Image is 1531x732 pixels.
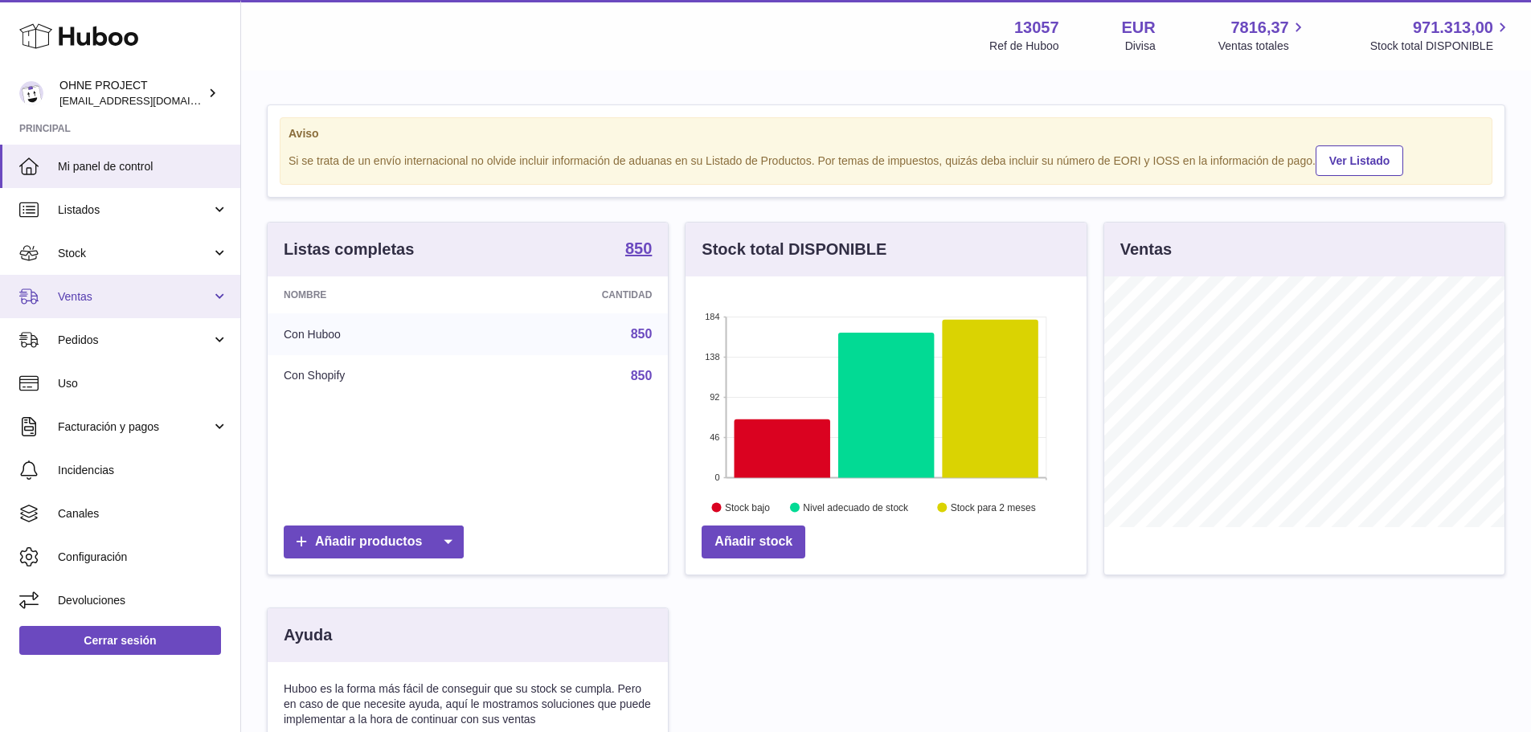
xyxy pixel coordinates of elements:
[481,276,669,313] th: Cantidad
[284,239,414,260] h3: Listas completas
[1370,17,1512,54] a: 971.313,00 Stock total DISPONIBLE
[1014,17,1059,39] strong: 13057
[59,78,204,108] div: OHNE PROJECT
[58,202,211,218] span: Listados
[1316,145,1403,176] a: Ver Listado
[58,506,228,521] span: Canales
[710,392,720,402] text: 92
[59,94,236,107] span: [EMAIL_ADDRESS][DOMAIN_NAME]
[58,289,211,305] span: Ventas
[625,240,652,260] a: 850
[1122,17,1156,39] strong: EUR
[1413,17,1493,39] span: 971.313,00
[1218,39,1308,54] span: Ventas totales
[702,239,886,260] h3: Stock total DISPONIBLE
[284,525,464,558] a: Añadir productos
[268,276,481,313] th: Nombre
[705,312,719,321] text: 184
[19,626,221,655] a: Cerrar sesión
[1230,17,1288,39] span: 7816,37
[715,472,720,482] text: 0
[19,81,43,105] img: internalAdmin-13057@internal.huboo.com
[58,159,228,174] span: Mi panel de control
[268,313,481,355] td: Con Huboo
[725,502,770,513] text: Stock bajo
[58,550,228,565] span: Configuración
[58,419,211,435] span: Facturación y pagos
[289,143,1484,176] div: Si se trata de un envío internacional no olvide incluir información de aduanas en su Listado de P...
[58,376,228,391] span: Uso
[1218,17,1308,54] a: 7816,37 Ventas totales
[1125,39,1156,54] div: Divisa
[58,246,211,261] span: Stock
[631,327,653,341] a: 850
[58,333,211,348] span: Pedidos
[268,355,481,397] td: Con Shopify
[284,624,332,646] h3: Ayuda
[1120,239,1172,260] h3: Ventas
[625,240,652,256] strong: 850
[804,502,910,513] text: Nivel adecuado de stock
[989,39,1058,54] div: Ref de Huboo
[702,525,805,558] a: Añadir stock
[705,352,719,362] text: 138
[58,463,228,478] span: Incidencias
[631,369,653,382] a: 850
[1370,39,1512,54] span: Stock total DISPONIBLE
[710,432,720,442] text: 46
[58,593,228,608] span: Devoluciones
[284,681,652,727] p: Huboo es la forma más fácil de conseguir que su stock se cumpla. Pero en caso de que necesite ayu...
[951,502,1036,513] text: Stock para 2 meses
[289,126,1484,141] strong: Aviso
